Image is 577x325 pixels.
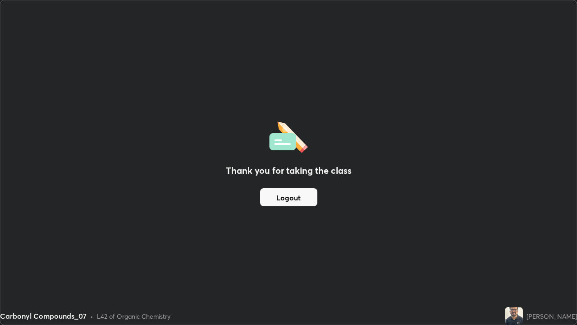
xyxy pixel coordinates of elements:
button: Logout [260,188,317,206]
div: L42 of Organic Chemistry [97,311,170,321]
h2: Thank you for taking the class [226,164,352,177]
img: offlineFeedback.1438e8b3.svg [269,119,308,153]
img: 8aca7005bdf34aeda6799b687e6e9637.jpg [505,307,523,325]
div: • [90,311,93,321]
div: [PERSON_NAME] [527,311,577,321]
